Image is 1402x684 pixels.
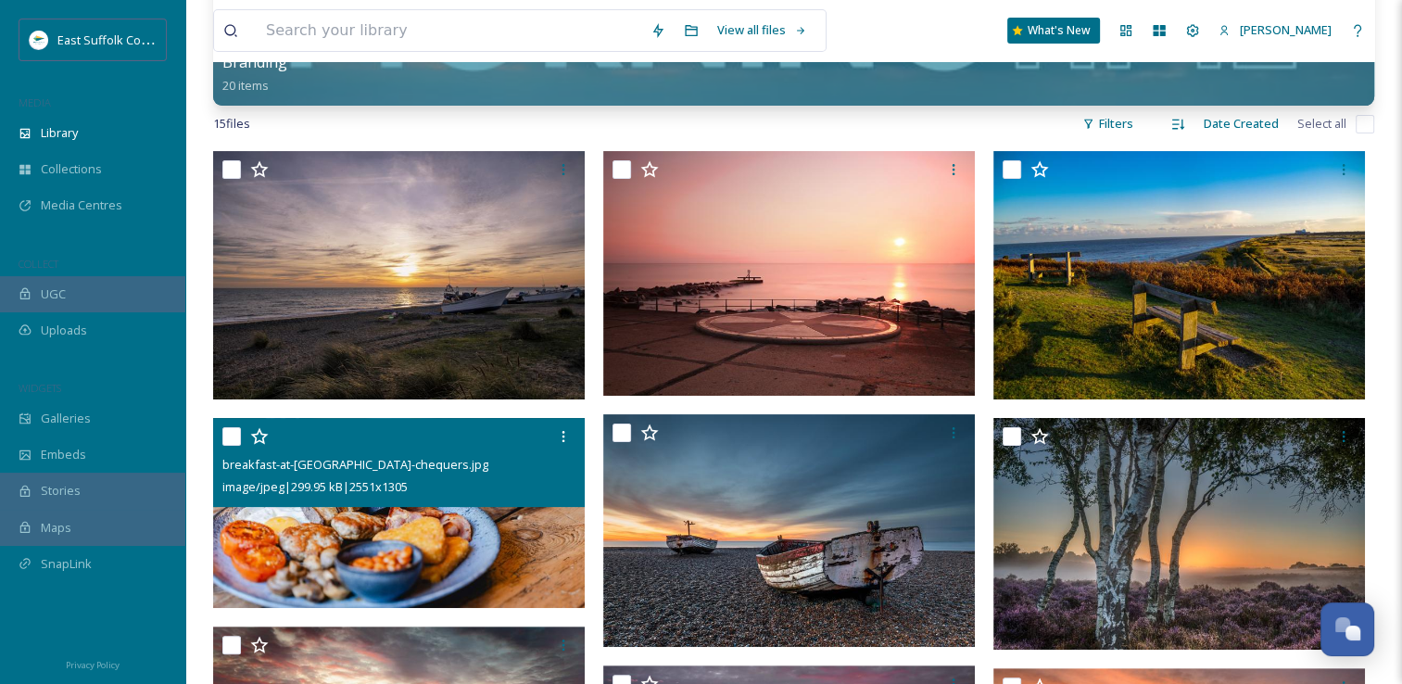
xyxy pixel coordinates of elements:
span: COLLECT [19,257,58,271]
span: Privacy Policy [66,659,120,671]
span: WIDGETS [19,381,61,395]
span: Branding [222,52,287,72]
span: Media Centres [41,196,122,214]
img: dunwich-heath-and-beach.jpg [993,151,1365,399]
a: [PERSON_NAME] [1209,12,1341,48]
img: breakfast-at-kettleburgh-chequers.jpg [213,418,585,608]
input: Search your library [257,10,641,51]
img: ness-point-lowestoft.jpg [603,151,975,396]
button: Open Chat [1320,602,1374,656]
span: Embeds [41,446,86,463]
img: dawn-colour-on-aldeburgh-beach-©-david-powley.jpg [603,414,975,647]
span: Galleries [41,410,91,427]
span: Maps [41,519,71,537]
a: View all files [708,12,816,48]
span: East Suffolk Council [57,31,167,48]
a: Privacy Policy [66,652,120,675]
span: 20 items [222,77,269,94]
a: What's New [1007,18,1100,44]
span: 15 file s [213,115,250,133]
img: ESC%20Logo.png [30,31,48,49]
div: Date Created [1194,106,1288,142]
img: Sunrise Glow on Westleton Heath © David Powley.jpg [993,417,1365,650]
div: Filters [1073,106,1143,142]
img: dawn-breaking-north-sea-suffolk-uk.jpg [213,151,585,399]
span: image/jpeg | 299.95 kB | 2551 x 1305 [222,478,408,495]
span: breakfast-at-[GEOGRAPHIC_DATA]-chequers.jpg [222,456,488,473]
span: Library [41,124,78,142]
span: MEDIA [19,95,51,109]
span: Stories [41,482,81,500]
span: [PERSON_NAME] [1240,21,1332,38]
span: UGC [41,285,66,303]
span: SnapLink [41,555,92,573]
span: Collections [41,160,102,178]
span: Uploads [41,322,87,339]
span: Select all [1297,115,1346,133]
